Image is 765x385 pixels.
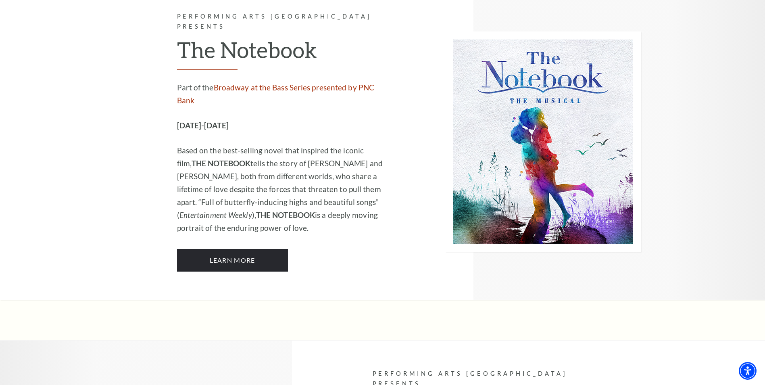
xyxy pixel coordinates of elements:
[177,81,393,107] p: Part of the
[177,12,393,32] p: Performing Arts [GEOGRAPHIC_DATA] Presents
[177,144,393,234] p: Based on the best-selling novel that inspired the iconic film, tells the story of [PERSON_NAME] a...
[192,159,250,168] strong: THE NOTEBOOK
[445,31,641,252] img: Performing Arts Fort Worth Presents
[739,362,757,380] div: Accessibility Menu
[256,210,315,220] strong: THE NOTEBOOK
[177,121,229,130] strong: [DATE]-[DATE]
[177,83,375,105] a: Broadway at the Bass Series presented by PNC Bank
[177,37,393,70] h2: The Notebook
[177,249,288,272] a: Learn More The Notebook
[179,210,252,220] em: Entertainment Weekly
